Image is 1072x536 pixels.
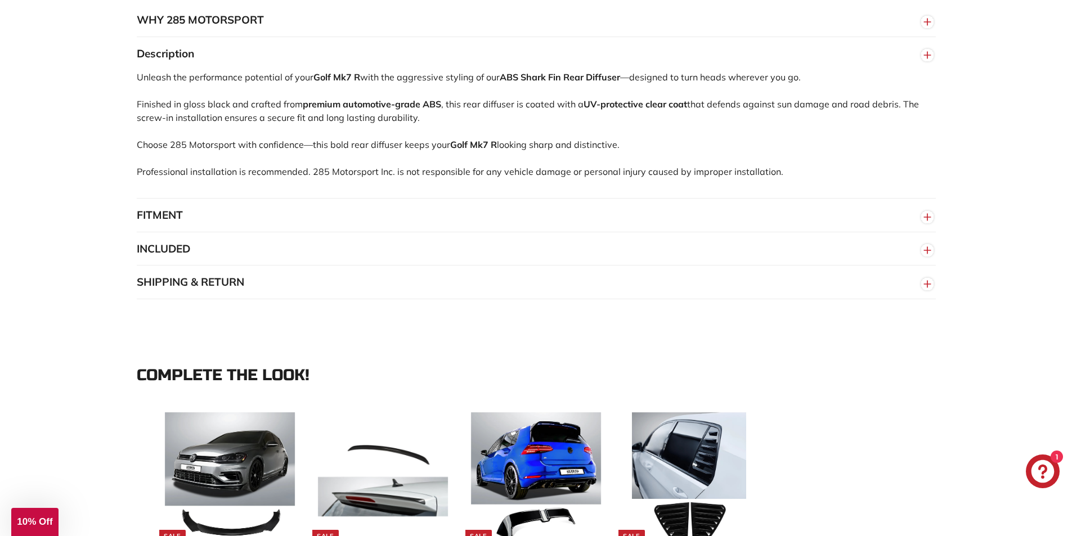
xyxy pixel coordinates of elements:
[17,516,52,527] span: 10% Off
[137,199,936,232] button: FITMENT
[313,71,360,83] strong: Golf Mk7 R
[450,139,497,150] strong: Golf Mk7 R
[137,232,936,266] button: INCLUDED
[584,98,687,110] strong: UV-protective clear coat
[1022,454,1063,491] inbox-online-store-chat: Shopify online store chat
[137,70,936,198] div: Unleash the performance potential of your with the aggressive styling of our —designed to turn he...
[500,71,620,83] strong: ABS Shark Fin Rear Diffuser
[137,3,936,37] button: WHY 285 MOTORSPORT
[11,508,59,536] div: 10% Off
[137,265,936,299] button: SHIPPING & RETURN
[137,37,936,71] button: Description
[303,98,441,110] strong: premium automotive-grade ABS
[137,367,936,384] div: Complete the look!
